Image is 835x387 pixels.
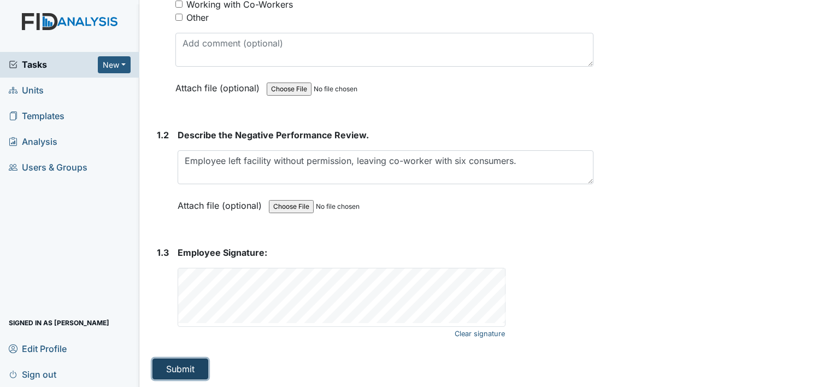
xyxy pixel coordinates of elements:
[9,82,44,99] span: Units
[175,14,183,21] input: Other
[455,326,505,341] a: Clear signature
[9,58,98,71] a: Tasks
[98,56,131,73] button: New
[178,130,369,140] span: Describe the Negative Performance Review.
[175,75,264,95] label: Attach file (optional)
[157,246,169,259] label: 1.3
[152,359,208,379] button: Submit
[186,11,209,24] div: Other
[9,340,67,357] span: Edit Profile
[9,366,56,383] span: Sign out
[178,150,593,184] textarea: Employee left facility without permission, leaving co-worker with six consumers.
[9,108,64,125] span: Templates
[175,1,183,8] input: Working with Co-Workers
[178,193,266,212] label: Attach file (optional)
[9,133,57,150] span: Analysis
[157,128,169,142] label: 1.2
[178,247,267,258] span: Employee Signature:
[9,314,109,331] span: Signed in as [PERSON_NAME]
[9,159,87,176] span: Users & Groups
